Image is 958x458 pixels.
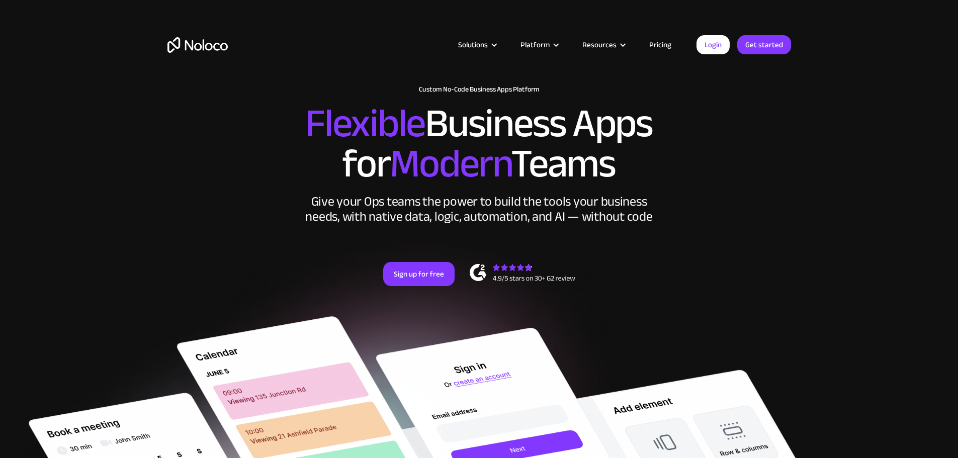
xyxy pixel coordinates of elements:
div: Solutions [458,38,488,51]
div: Platform [508,38,570,51]
div: Resources [582,38,617,51]
a: Sign up for free [383,262,455,286]
h2: Business Apps for Teams [167,104,791,184]
a: home [167,37,228,53]
div: Resources [570,38,637,51]
a: Login [696,35,730,54]
div: Solutions [446,38,508,51]
span: Flexible [305,86,425,161]
div: Give your Ops teams the power to build the tools your business needs, with native data, logic, au... [303,194,655,224]
div: Platform [520,38,550,51]
a: Get started [737,35,791,54]
a: Pricing [637,38,684,51]
span: Modern [390,126,511,201]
